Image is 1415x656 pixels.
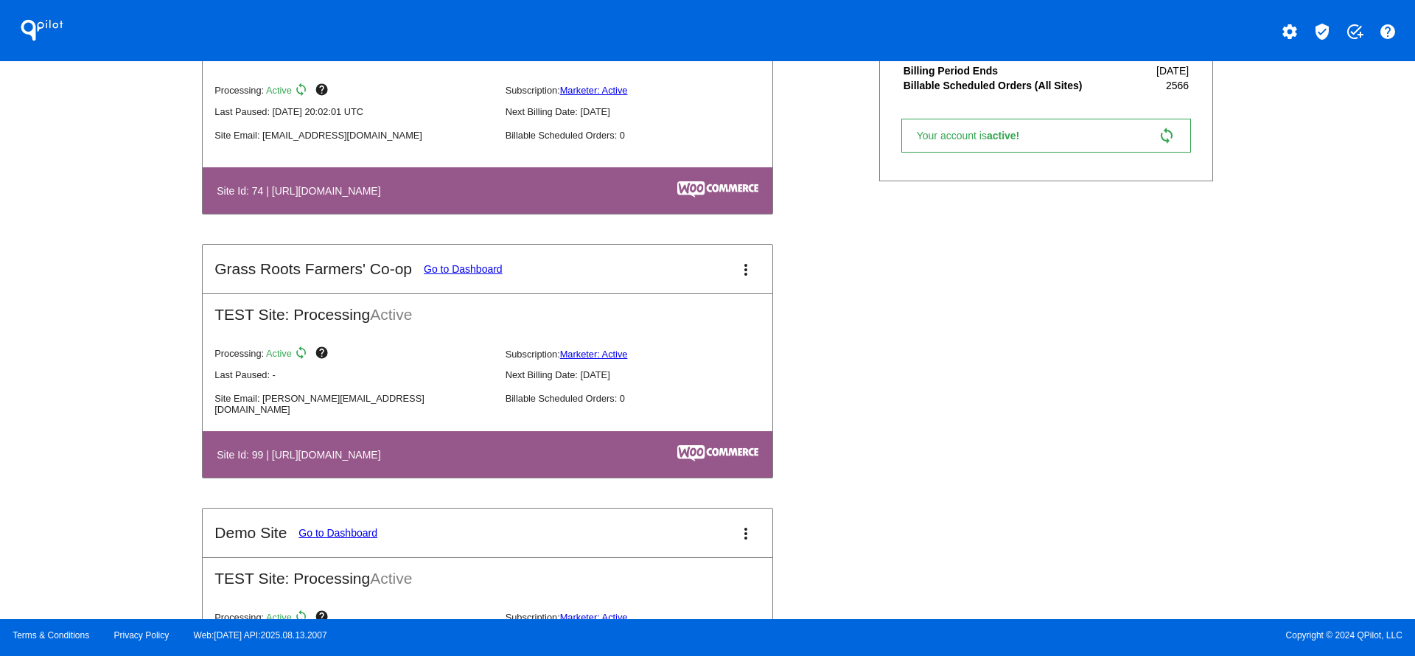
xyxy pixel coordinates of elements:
p: Last Paused: - [214,369,493,380]
h2: Grass Roots Farmers' Co-op [214,260,412,278]
a: Your account isactive! sync [901,119,1191,153]
p: Subscription: [506,349,784,360]
a: Marketer: Active [560,85,628,96]
p: Last Paused: [DATE] 20:02:01 UTC [214,106,493,117]
h2: Demo Site [214,524,287,542]
span: Active [370,306,412,323]
h2: TEST Site: Processing [203,294,772,324]
a: Terms & Conditions [13,630,89,641]
mat-icon: more_vert [737,261,755,279]
span: [DATE] [1156,65,1189,77]
p: Subscription: [506,612,784,623]
a: Go to Dashboard [298,527,377,539]
mat-icon: sync [294,83,312,100]
th: Billable Scheduled Orders (All Sites) [903,79,1095,92]
mat-icon: help [315,83,332,100]
p: Subscription: [506,85,784,96]
p: Site Email: [EMAIL_ADDRESS][DOMAIN_NAME] [214,130,493,141]
h1: QPilot [13,15,71,45]
span: Active [370,570,412,587]
mat-icon: sync [1158,127,1175,144]
h4: Site Id: 74 | [URL][DOMAIN_NAME] [217,185,388,197]
a: Marketer: Active [560,349,628,360]
p: Next Billing Date: [DATE] [506,106,784,117]
mat-icon: help [1379,23,1397,41]
img: c53aa0e5-ae75-48aa-9bee-956650975ee5 [677,181,758,198]
span: Active [266,85,292,96]
a: Privacy Policy [114,630,170,641]
mat-icon: settings [1281,23,1299,41]
p: Billable Scheduled Orders: 0 [506,130,784,141]
a: Go to Dashboard [424,263,503,275]
mat-icon: help [315,610,332,627]
p: Processing: [214,346,493,363]
span: Active [266,612,292,623]
mat-icon: verified_user [1313,23,1331,41]
a: Marketer: Active [560,612,628,623]
mat-icon: more_vert [737,525,755,542]
h2: TEST Site: Processing [203,558,772,587]
span: Copyright © 2024 QPilot, LLC [720,630,1402,641]
p: Billable Scheduled Orders: 0 [506,393,784,404]
p: Processing: [214,83,493,100]
span: Your account is [917,130,1035,142]
h4: Site Id: 99 | [URL][DOMAIN_NAME] [217,449,388,461]
mat-icon: sync [294,610,312,627]
img: c53aa0e5-ae75-48aa-9bee-956650975ee5 [677,445,758,461]
p: Processing: [214,610,493,627]
p: Next Billing Date: [DATE] [506,369,784,380]
th: Billing Period Ends [903,64,1095,77]
mat-icon: help [315,346,332,363]
span: 2566 [1166,80,1189,91]
span: Active [266,349,292,360]
a: Web:[DATE] API:2025.08.13.2007 [194,630,327,641]
p: Site Email: [PERSON_NAME][EMAIL_ADDRESS][DOMAIN_NAME] [214,393,493,415]
span: active! [987,130,1027,142]
mat-icon: add_task [1346,23,1363,41]
mat-icon: sync [294,346,312,363]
